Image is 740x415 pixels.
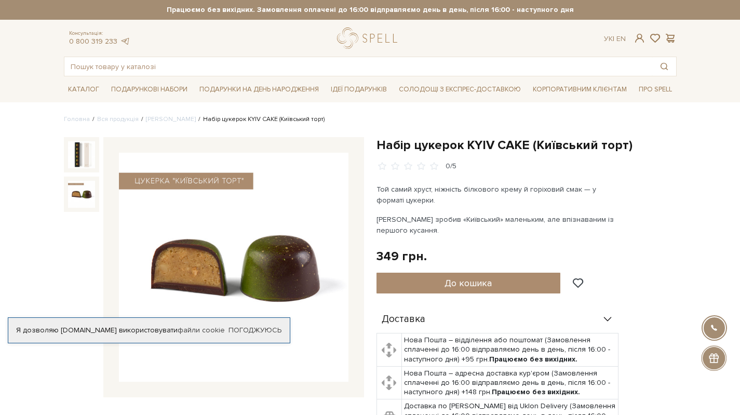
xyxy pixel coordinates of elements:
img: Набір цукерок KYIV CAKE (Київський торт) [68,141,95,168]
div: Ук [604,34,626,44]
a: Корпоративним клієнтам [529,82,631,98]
a: Каталог [64,82,103,98]
b: Працюємо без вихідних. [492,387,580,396]
img: Набір цукерок KYIV CAKE (Київський торт) [68,181,95,208]
a: Погоджуюсь [228,326,281,335]
p: [PERSON_NAME] зробив «Київський» маленьким, але впізнаваним із першого кусання. [376,214,620,236]
a: Подарунки на День народження [195,82,323,98]
div: Я дозволяю [DOMAIN_NAME] використовувати [8,326,290,335]
a: Ідеї подарунків [327,82,391,98]
a: Про Spell [635,82,676,98]
div: 349 грн. [376,248,427,264]
a: En [616,34,626,43]
a: Вся продукція [97,115,139,123]
a: [PERSON_NAME] [146,115,196,123]
img: Набір цукерок KYIV CAKE (Київський торт) [119,153,348,382]
li: Набір цукерок KYIV CAKE (Київський торт) [196,115,325,124]
td: Нова Пошта – відділення або поштомат (Замовлення сплаченні до 16:00 відправляємо день в день, піс... [401,333,618,367]
span: | [613,34,614,43]
a: Подарункові набори [107,82,192,98]
span: Консультація: [69,30,130,37]
a: telegram [120,37,130,46]
b: Працюємо без вихідних. [489,355,577,364]
a: logo [337,28,402,49]
a: файли cookie [178,326,225,334]
p: Той самий хруст, ніжність білкового крему й горіховий смак — у форматі цукерки. [376,184,620,206]
span: Доставка [382,315,425,324]
td: Нова Пошта – адресна доставка кур'єром (Замовлення сплаченні до 16:00 відправляємо день в день, п... [401,366,618,399]
div: 0/5 [446,162,456,171]
h1: Набір цукерок KYIV CAKE (Київський торт) [376,137,677,153]
span: До кошика [445,277,492,289]
button: Пошук товару у каталозі [652,57,676,76]
strong: Працюємо без вихідних. Замовлення оплачені до 16:00 відправляємо день в день, після 16:00 - насту... [64,5,677,15]
a: Солодощі з експрес-доставкою [395,81,525,98]
input: Пошук товару у каталозі [64,57,652,76]
button: До кошика [376,273,561,293]
a: Головна [64,115,90,123]
a: 0 800 319 233 [69,37,117,46]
